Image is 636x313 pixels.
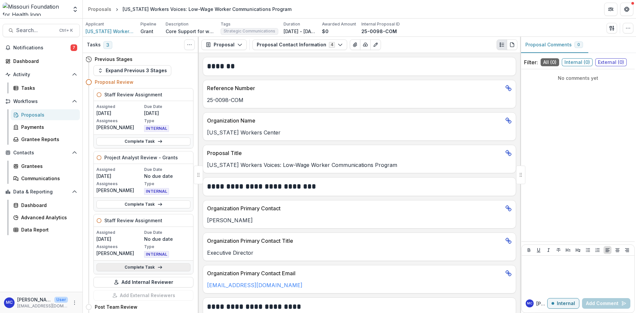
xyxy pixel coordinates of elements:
p: Due Date [144,167,190,173]
div: Proposals [21,111,75,118]
button: Bold [525,246,533,254]
a: Data Report [11,224,80,235]
div: Dashboard [13,58,75,65]
a: Proposals [85,4,114,14]
div: Advanced Analytics [21,214,75,221]
span: Activity [13,72,69,78]
p: Organization Primary Contact Email [207,269,503,277]
h4: Post Team Review [95,303,137,310]
button: Align Right [623,246,631,254]
p: Due Date [144,104,190,110]
button: Proposal [201,39,247,50]
h4: Proposal Review [95,78,133,85]
a: Advanced Analytics [11,212,80,223]
p: Grant [140,28,153,35]
p: [PERSON_NAME] [207,216,512,224]
p: Organization Primary Contact [207,204,503,212]
span: INTERNAL [144,188,169,195]
p: Organization Primary Contact Title [207,237,503,245]
a: Complete Task [96,200,190,208]
p: [EMAIL_ADDRESS][DOMAIN_NAME] [17,303,68,309]
button: Plaintext view [497,39,507,50]
p: 25-0098-COM [361,28,397,35]
nav: breadcrumb [85,4,294,14]
div: Molly Crisp [6,300,13,305]
p: [PERSON_NAME] [96,124,143,131]
span: Search... [16,27,55,33]
span: Workflows [13,99,69,104]
p: Tags [221,21,231,27]
a: Tasks [11,82,80,93]
p: Assigned [96,230,143,235]
button: Add Comment [582,298,630,309]
p: Assignees [96,181,143,187]
button: Partners [604,3,617,16]
p: Core Support for worker organizing to strengthen worker-led advocacy and build the collective pow... [166,28,215,35]
a: Dashboard [11,200,80,211]
h5: Staff Review Assignment [104,91,162,98]
p: [US_STATE] Workers Center [207,129,512,136]
button: Add Internal Reviewer [93,277,193,287]
button: Internal [547,298,579,309]
button: Open entity switcher [71,3,80,16]
p: Assignees [96,118,143,124]
p: Applicant [85,21,104,27]
p: [DATE] - [DATE] [284,28,317,35]
a: [EMAIL_ADDRESS][DOMAIN_NAME] [207,282,302,288]
p: Description [166,21,188,27]
button: Heading 2 [574,246,582,254]
h5: Project Analyst Review - Grants [104,154,178,161]
p: User [54,297,68,303]
p: No due date [144,235,190,242]
button: Underline [535,246,543,254]
div: Data Report [21,226,75,233]
span: 0 [577,42,580,47]
span: Data & Reporting [13,189,69,195]
p: [PERSON_NAME] [536,300,547,307]
p: $0 [322,28,329,35]
button: Align Center [613,246,621,254]
div: Payments [21,124,75,130]
button: Strike [555,246,562,254]
a: Grantees [11,161,80,172]
a: Payments [11,122,80,132]
a: Complete Task [96,137,190,145]
p: [PERSON_NAME] [96,187,143,194]
a: Communications [11,173,80,184]
div: Dashboard [21,202,75,209]
p: Proposal Title [207,149,503,157]
button: Ordered List [594,246,602,254]
div: Grantee Reports [21,136,75,143]
span: [US_STATE] Workers Center [85,28,135,35]
span: 3 [103,41,112,49]
button: Open Data & Reporting [3,186,80,197]
p: Pipeline [140,21,156,27]
p: No comments yet [524,75,632,81]
div: Ctrl + K [58,27,74,34]
button: Open Contacts [3,147,80,158]
a: Complete Task [96,263,190,271]
span: Strategic Communications [224,29,275,33]
p: [DATE] [144,110,190,117]
p: [PERSON_NAME] [17,296,52,303]
p: Organization Name [207,117,503,125]
button: More [71,299,79,307]
button: Heading 1 [564,246,572,254]
p: Type [144,244,190,250]
button: Proposal Comments [520,37,588,53]
p: [US_STATE] Workers Voices: Low-Wage Worker Communications Program [207,161,512,169]
span: Notifications [13,45,71,51]
p: [DATE] [96,110,143,117]
span: External ( 0 ) [595,58,627,66]
h5: Staff Review Assignment [104,217,162,224]
h3: Tasks [87,42,101,48]
p: Type [144,118,190,124]
a: Dashboard [3,56,80,67]
span: 7 [71,44,77,51]
p: [DATE] [96,173,143,180]
button: Edit as form [370,39,381,50]
button: Notifications7 [3,42,80,53]
p: Executive Director [207,249,512,257]
span: Internal ( 0 ) [562,58,593,66]
button: Align Left [604,246,611,254]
